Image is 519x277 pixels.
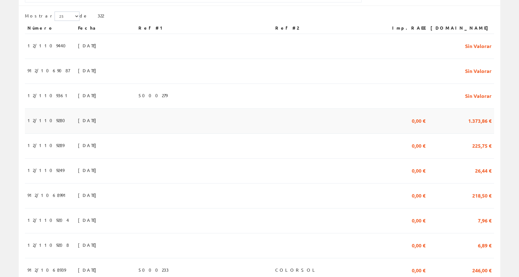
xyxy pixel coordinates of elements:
[275,265,318,275] span: COLORSOL
[25,12,79,21] label: Mostrar
[78,115,99,126] span: [DATE]
[138,90,167,101] span: 5000279
[25,12,494,22] div: de 322
[27,65,70,76] span: 912/1069087
[465,40,492,51] span: Sin Valorar
[478,215,492,225] span: 7,96 €
[27,265,66,275] span: 912/1068939
[412,165,425,175] span: 0,00 €
[78,190,99,200] span: [DATE]
[78,140,99,150] span: [DATE]
[78,90,99,101] span: [DATE]
[27,190,69,200] span: 912/1068991
[475,165,492,175] span: 26,44 €
[25,22,75,34] th: Número
[273,22,381,34] th: Ref #2
[27,90,70,101] span: 12/1109361
[136,22,273,34] th: Ref #1
[27,140,64,150] span: 12/1109289
[412,215,425,225] span: 0,00 €
[472,265,492,275] span: 246,00 €
[78,265,99,275] span: [DATE]
[27,215,69,225] span: 12/1109204
[465,90,492,101] span: Sin Valorar
[27,40,70,51] span: 12/1109440
[428,22,494,34] th: [DOMAIN_NAME]
[478,240,492,250] span: 6,89 €
[412,265,425,275] span: 0,00 €
[412,115,425,126] span: 0,00 €
[412,240,425,250] span: 0,00 €
[78,215,99,225] span: [DATE]
[55,12,79,21] select: Mostrar
[468,115,492,126] span: 1.373,86 €
[27,165,64,175] span: 12/1109249
[78,40,99,51] span: [DATE]
[472,140,492,150] span: 225,75 €
[78,65,99,76] span: [DATE]
[27,115,69,126] span: 12/1109280
[78,165,99,175] span: [DATE]
[412,140,425,150] span: 0,00 €
[27,240,69,250] span: 12/1109208
[412,190,425,200] span: 0,00 €
[381,22,428,34] th: Imp.RAEE
[472,190,492,200] span: 218,50 €
[75,22,136,34] th: Fecha
[138,265,169,275] span: 5000233
[465,65,492,76] span: Sin Valorar
[78,240,99,250] span: [DATE]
